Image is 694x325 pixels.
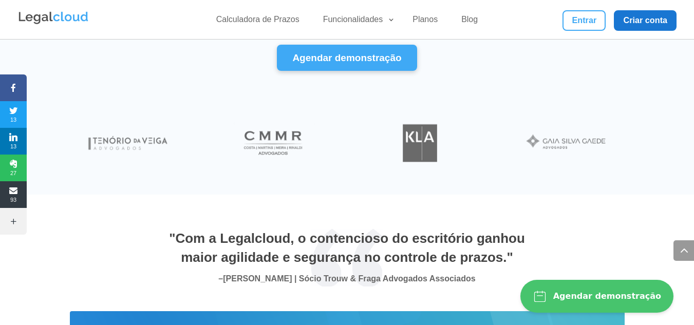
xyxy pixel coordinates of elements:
[562,10,606,31] a: Entrar
[521,118,611,168] img: Gaia Silva Gaede Advogados
[167,272,527,286] p: [PERSON_NAME] | Sócio Trouw & Fraga Advogados Associados
[406,14,444,29] a: Planos
[169,231,525,264] span: "Com a Legalcloud, o contencioso do escritório ganhou maior agilidade e segurança no controle de ...
[210,14,306,29] a: Calculadora de Prazos
[17,10,89,26] img: Legalcloud Logo
[17,18,89,27] a: Logo da Legalcloud
[375,118,465,168] img: Koury Lopes Advogados
[455,14,484,29] a: Blog
[218,274,223,283] span: –
[83,118,173,168] img: Tenório da Veiga
[277,45,417,71] a: Agendar demonstração
[229,118,319,168] img: Costa Martins Meira Rinaldi
[317,14,396,29] a: Funcionalidades
[614,10,677,31] a: Criar conta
